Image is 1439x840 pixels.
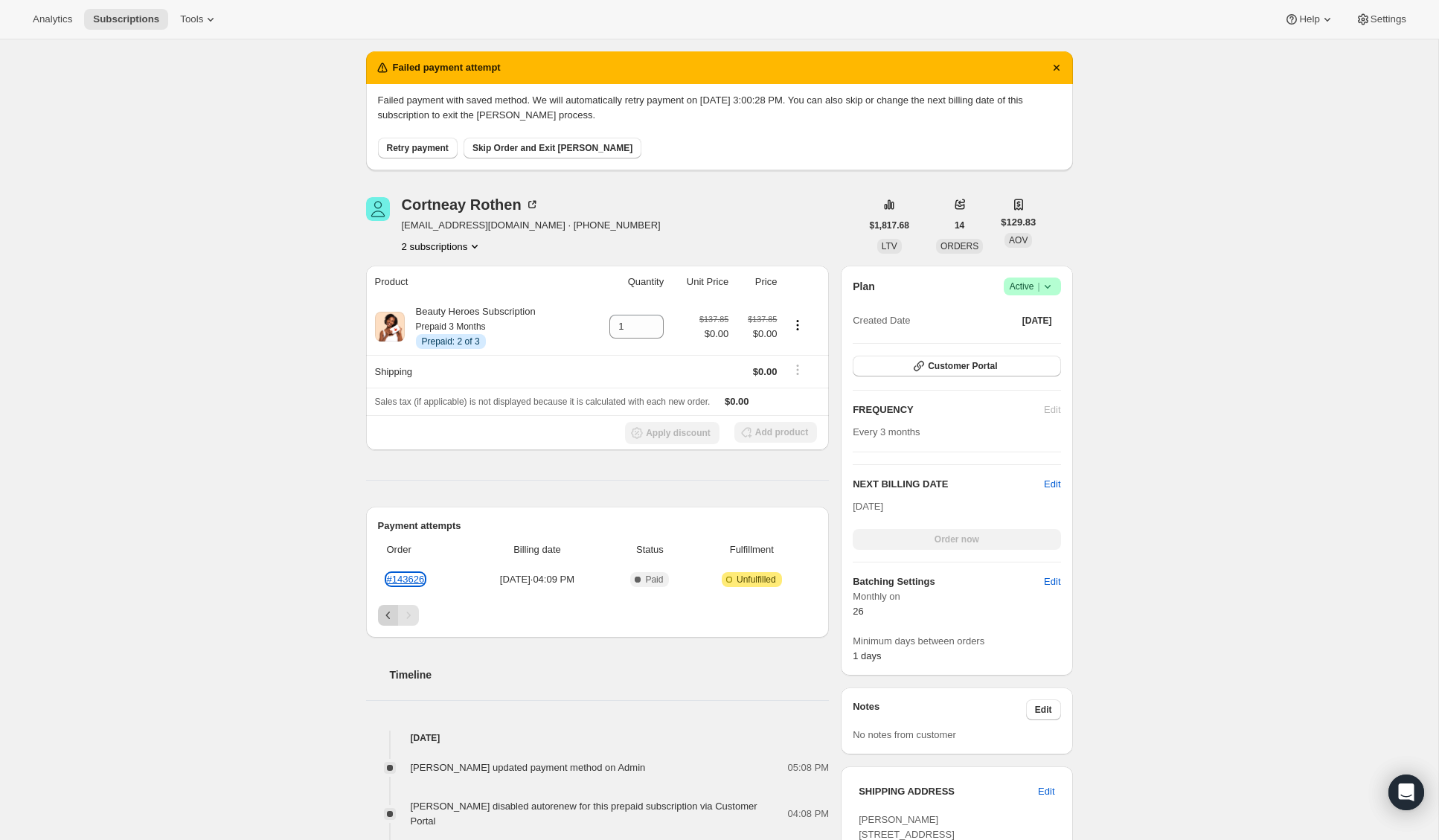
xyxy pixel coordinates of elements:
[853,574,1044,589] h6: Batching Settings
[1371,13,1406,25] span: Settings
[882,241,897,251] span: LTV
[853,699,1026,720] h3: Notes
[387,142,449,154] span: Retry payment
[699,327,728,342] span: $0.00
[402,239,483,254] button: Product actions
[753,366,778,377] span: $0.00
[1037,280,1039,292] span: |
[946,215,973,236] button: 14
[788,807,830,821] span: 04:08 PM
[1347,9,1415,30] button: Settings
[695,542,808,557] span: Fulfillment
[853,650,881,661] span: 1 days
[786,362,810,378] button: Shipping actions
[613,542,686,557] span: Status
[366,355,588,388] th: Shipping
[699,315,728,324] small: $137.85
[393,60,501,75] h2: Failed payment attempt
[171,9,227,30] button: Tools
[1044,477,1060,492] button: Edit
[859,784,1038,799] h3: SHIPPING ADDRESS
[464,138,641,158] button: Skip Order and Exit [PERSON_NAME]
[1026,699,1061,720] button: Edit
[1046,57,1067,78] button: Dismiss notification
[1035,570,1069,594] button: Edit
[378,138,458,158] button: Retry payment
[748,315,777,324] small: $137.85
[588,266,668,298] th: Quantity
[1013,310,1061,331] button: [DATE]
[733,266,781,298] th: Price
[378,533,466,566] th: Order
[853,606,863,617] span: 26
[725,396,749,407] span: $0.00
[469,572,604,587] span: [DATE] · 04:09 PM
[853,501,883,512] span: [DATE]
[375,397,711,407] span: Sales tax (if applicable) is not displayed because it is calculated with each new order.
[853,729,956,740] span: No notes from customer
[411,762,646,773] span: [PERSON_NAME] updated payment method on Admin
[853,477,1044,492] h2: NEXT BILLING DATE
[378,519,818,533] h2: Payment attempts
[668,266,733,298] th: Unit Price
[366,197,390,221] span: Cortneay Rothen
[378,605,818,626] nav: Pagination
[853,634,1060,649] span: Minimum days between orders
[853,589,1060,604] span: Monthly on
[737,327,777,342] span: $0.00
[861,215,918,236] button: $1,817.68
[928,360,997,372] span: Customer Portal
[1010,279,1055,294] span: Active
[416,321,486,332] small: Prepaid 3 Months
[33,13,72,25] span: Analytics
[955,219,964,231] span: 14
[853,426,920,437] span: Every 3 months
[1029,780,1063,804] button: Edit
[645,574,663,586] span: Paid
[853,356,1060,376] button: Customer Portal
[1044,574,1060,589] span: Edit
[1038,784,1054,799] span: Edit
[1275,9,1343,30] button: Help
[390,667,830,682] h2: Timeline
[1009,235,1028,246] span: AOV
[366,266,588,298] th: Product
[366,731,830,746] h4: [DATE]
[24,9,81,30] button: Analytics
[387,574,425,585] a: #143626
[737,574,776,586] span: Unfulfilled
[402,197,539,212] div: Cortneay Rothen
[853,403,1044,417] h2: FREQUENCY
[402,218,661,233] span: [EMAIL_ADDRESS][DOMAIN_NAME] · [PHONE_NUMBER]
[1001,215,1036,230] span: $129.83
[93,13,159,25] span: Subscriptions
[469,542,604,557] span: Billing date
[940,241,978,251] span: ORDERS
[378,93,1061,123] p: Failed payment with saved method. We will automatically retry payment on [DATE] 3:00:28 PM. You c...
[422,336,480,347] span: Prepaid: 2 of 3
[1299,13,1319,25] span: Help
[472,142,632,154] span: Skip Order and Exit [PERSON_NAME]
[378,605,399,626] button: Previous
[411,801,757,827] span: [PERSON_NAME] disabled autorenew for this prepaid subscription via Customer Portal
[180,13,203,25] span: Tools
[870,219,909,231] span: $1,817.68
[788,760,830,775] span: 05:08 PM
[786,317,810,333] button: Product actions
[853,279,875,294] h2: Plan
[405,304,536,349] div: Beauty Heroes Subscription
[84,9,168,30] button: Subscriptions
[853,313,910,328] span: Created Date
[1022,315,1052,327] span: [DATE]
[375,312,405,342] img: product img
[1388,775,1424,810] div: Open Intercom Messenger
[1035,704,1052,716] span: Edit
